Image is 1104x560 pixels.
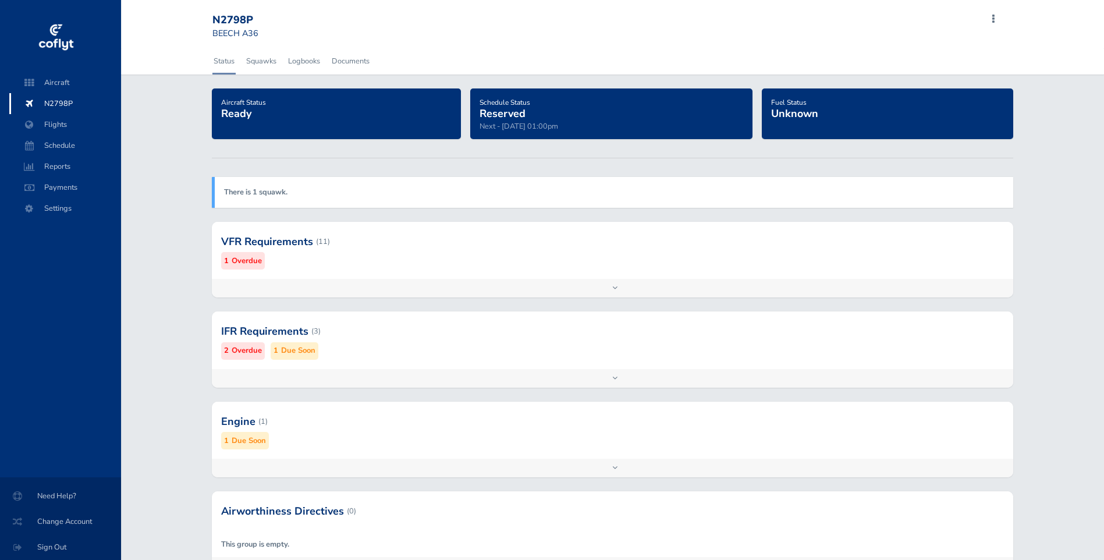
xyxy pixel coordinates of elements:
[21,177,109,198] span: Payments
[221,98,266,107] span: Aircraft Status
[14,485,107,506] span: Need Help?
[212,14,296,27] div: N2798P
[224,187,287,197] a: There is 1 squawk.
[21,72,109,93] span: Aircraft
[232,255,262,267] small: Overdue
[21,156,109,177] span: Reports
[37,20,75,55] img: coflyt logo
[212,48,236,74] a: Status
[14,511,107,532] span: Change Account
[212,27,258,39] small: BEECH A36
[771,98,807,107] span: Fuel Status
[245,48,278,74] a: Squawks
[287,48,321,74] a: Logbooks
[232,435,266,447] small: Due Soon
[480,121,558,132] span: Next - [DATE] 01:00pm
[21,114,109,135] span: Flights
[480,98,530,107] span: Schedule Status
[21,198,109,219] span: Settings
[480,94,530,121] a: Schedule StatusReserved
[21,135,109,156] span: Schedule
[331,48,371,74] a: Documents
[480,107,526,120] span: Reserved
[232,345,262,357] small: Overdue
[281,345,315,357] small: Due Soon
[221,539,289,550] strong: This group is empty.
[221,107,251,120] span: Ready
[21,93,109,114] span: N2798P
[771,107,818,120] span: Unknown
[14,537,107,558] span: Sign Out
